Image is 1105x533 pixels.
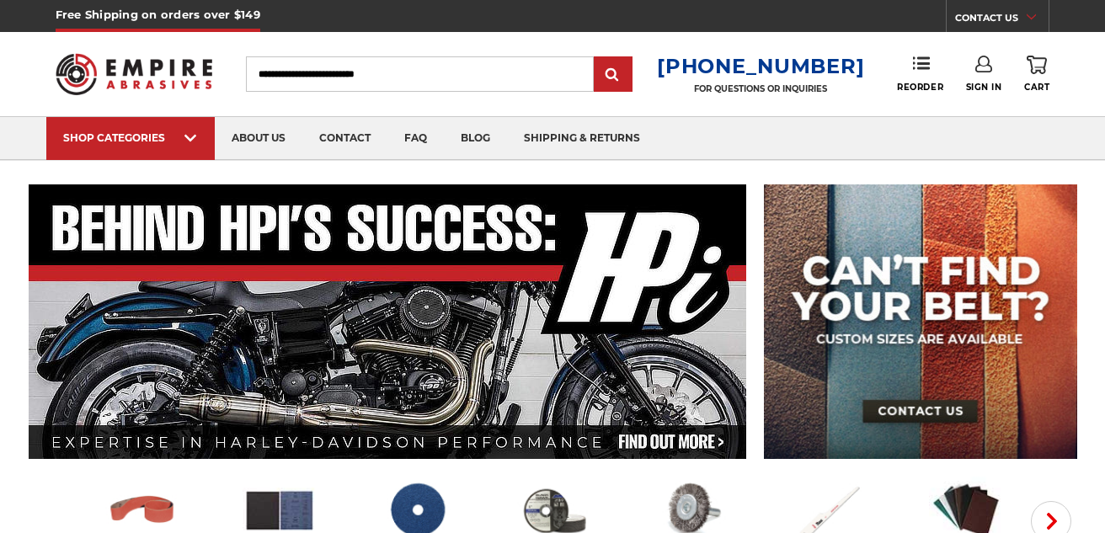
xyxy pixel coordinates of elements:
span: Reorder [897,82,943,93]
p: FOR QUESTIONS OR INQUIRIES [657,83,864,94]
div: SHOP CATEGORIES [63,131,198,144]
a: Cart [1024,56,1049,93]
a: shipping & returns [507,117,657,160]
a: faq [387,117,444,160]
a: CONTACT US [955,8,1049,32]
a: [PHONE_NUMBER] [657,54,864,78]
a: Reorder [897,56,943,92]
span: Sign In [966,82,1002,93]
img: Empire Abrasives [56,43,212,104]
img: Banner for an interview featuring Horsepower Inc who makes Harley performance upgrades featured o... [29,184,747,459]
a: blog [444,117,507,160]
img: promo banner for custom belts. [764,184,1077,459]
a: about us [215,117,302,160]
span: Cart [1024,82,1049,93]
a: contact [302,117,387,160]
